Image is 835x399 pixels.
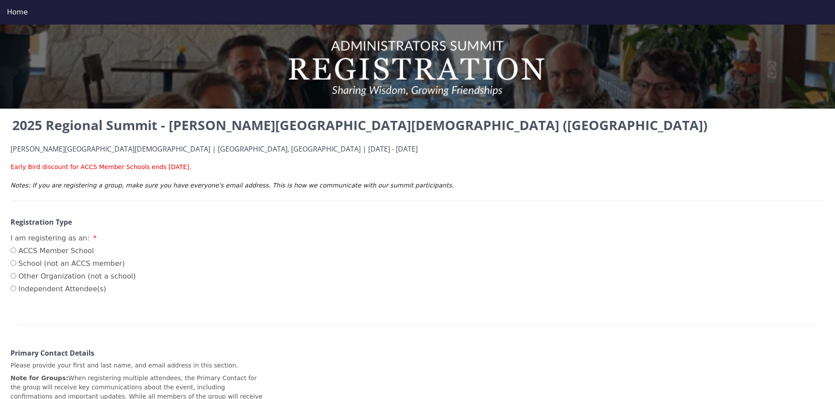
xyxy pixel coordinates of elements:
label: Other Organization (not a school) [11,271,136,282]
strong: Note for Groups: [11,374,68,381]
input: School (not an ACCS member) [11,260,16,266]
h4: [PERSON_NAME][GEOGRAPHIC_DATA][DEMOGRAPHIC_DATA] | [GEOGRAPHIC_DATA], [GEOGRAPHIC_DATA] | [DATE] ... [11,145,824,153]
label: Independent Attendee(s) [11,284,136,294]
input: Other Organization (not a school) [11,273,16,279]
label: ACCS Member School [11,246,136,256]
input: ACCS Member School [11,247,16,253]
h2: 2025 Regional Summit - [PERSON_NAME][GEOGRAPHIC_DATA][DEMOGRAPHIC_DATA] ([GEOGRAPHIC_DATA]) [11,116,824,135]
label: School (not an ACCS member) [11,258,136,269]
em: Notes: If you are registering a group, make sure you have everyone's email address. This is how w... [11,182,454,189]
p: Please provide your first and last name, and email address in this section. [11,361,263,370]
span: I am registering as an: [11,234,89,242]
strong: Registration Type [11,217,72,227]
span: Early Bird discount for ACCS Member Schools ends [DATE]. [11,163,191,170]
input: Independent Attendee(s) [11,286,16,291]
strong: Primary Contact Details [11,348,94,358]
div: Home [7,7,828,18]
